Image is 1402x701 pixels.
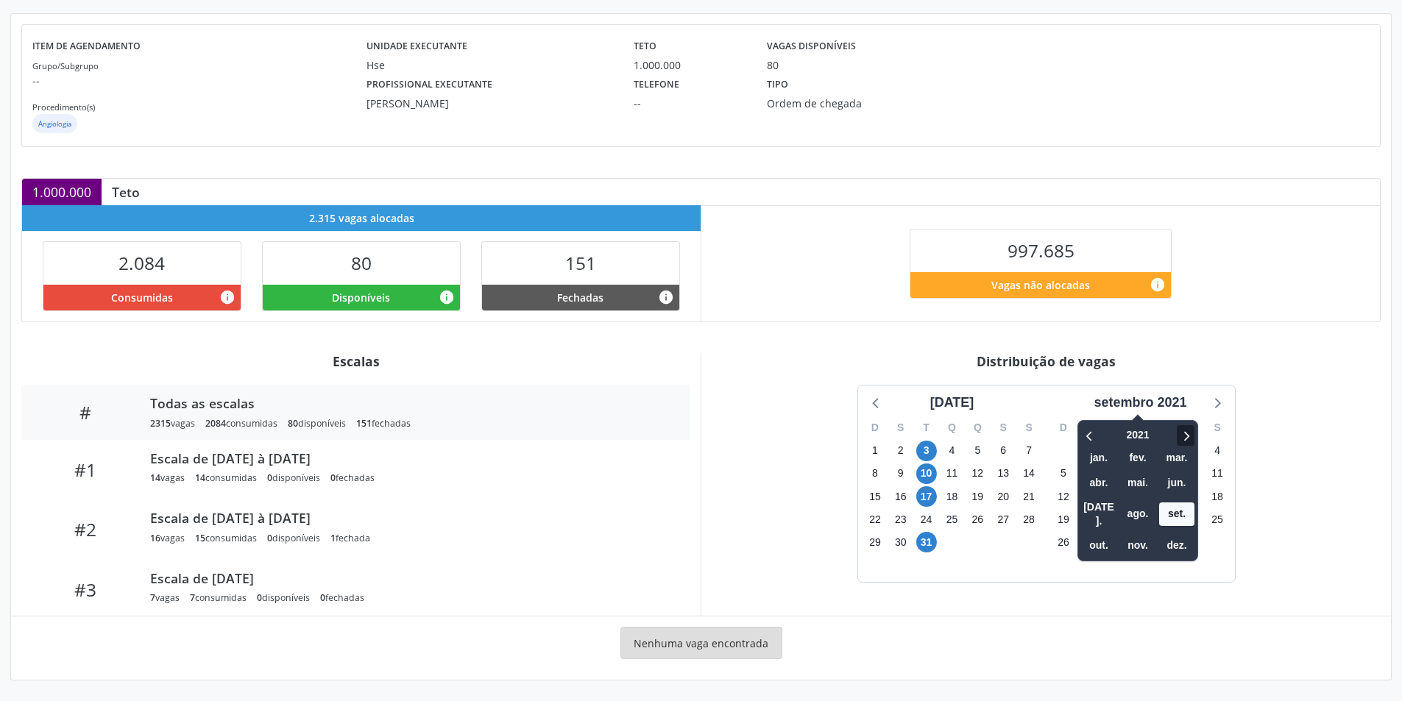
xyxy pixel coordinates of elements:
div: fechada [330,532,370,544]
div: 80 [767,57,779,73]
span: domingo, 29 de agosto de 2021 [865,532,885,552]
span: dezembro 2000 [1159,534,1194,557]
span: Consumidas [111,290,173,305]
span: 151 [565,251,596,275]
span: sábado, 14 de agosto de 2021 [1019,463,1039,484]
div: Escala de [DATE] à [DATE] [150,510,670,526]
span: Fechadas [557,290,603,305]
div: consumidas [195,472,257,484]
div: D [863,416,888,439]
div: vagas [150,532,185,544]
span: abril 2000 [1081,472,1116,494]
span: terça-feira, 31 de agosto de 2021 [916,532,937,552]
div: Teto [102,184,150,200]
label: Teto [634,35,656,58]
span: quinta-feira, 19 de agosto de 2021 [967,486,988,507]
span: janeiro 2000 [1081,446,1116,469]
span: segunda-feira, 9 de agosto de 2021 [891,463,911,484]
span: 14 [195,472,205,484]
span: domingo, 1 de agosto de 2021 [865,441,885,461]
span: sábado, 4 de setembro de 2021 [1207,441,1228,461]
div: 2.315 vagas alocadas [22,205,701,231]
span: sábado, 21 de agosto de 2021 [1019,486,1039,507]
label: Unidade executante [367,35,467,58]
div: T [913,416,939,439]
span: 14 [150,472,160,484]
span: 1 [330,532,336,544]
div: fechadas [320,591,364,604]
div: disponíveis [267,532,320,544]
span: 16 [150,532,160,544]
div: disponíveis [257,591,310,604]
div: vagas [150,591,180,604]
span: março 2000 [1159,446,1194,469]
div: Todas as escalas [150,395,670,411]
span: domingo, 12 de setembro de 2021 [1053,486,1074,507]
span: sábado, 18 de setembro de 2021 [1207,486,1228,507]
label: Profissional executante [367,73,492,96]
i: Vagas alocadas e sem marcações associadas [439,289,455,305]
div: disponíveis [267,472,320,484]
div: vagas [150,472,185,484]
span: terça-feira, 24 de agosto de 2021 [916,509,937,530]
span: sexta-feira, 20 de agosto de 2021 [993,486,1013,507]
span: 0 [330,472,336,484]
div: -- [634,96,746,111]
span: domingo, 22 de agosto de 2021 [865,509,885,530]
span: Disponíveis [332,290,390,305]
span: fevereiro 2000 [1120,446,1155,469]
div: setembro 2021 [1088,393,1192,413]
span: domingo, 26 de setembro de 2021 [1053,532,1074,552]
span: sábado, 7 de agosto de 2021 [1019,441,1039,461]
span: 7 [150,591,155,604]
p: -- [32,73,367,88]
span: junho 2000 [1159,472,1194,494]
span: julho 2000 [1081,496,1116,533]
label: Item de agendamento [32,35,141,58]
div: Hse [367,57,613,73]
div: D [1051,416,1077,439]
span: setembro 2000 [1159,502,1194,525]
div: Distribuição de vagas [712,353,1381,369]
span: sexta-feira, 6 de agosto de 2021 [993,441,1013,461]
span: sexta-feira, 27 de agosto de 2021 [993,509,1013,530]
div: Nenhuma vaga encontrada [620,627,782,659]
span: agosto 2000 [1120,502,1155,525]
div: Escala de [DATE] à [DATE] [150,450,670,466]
div: Q [939,416,965,439]
span: segunda-feira, 2 de agosto de 2021 [891,441,911,461]
span: outubro 2000 [1081,534,1116,557]
span: sábado, 11 de setembro de 2021 [1207,463,1228,484]
div: S [1016,416,1042,439]
div: S [991,416,1016,439]
label: Vagas disponíveis [767,35,856,58]
span: segunda-feira, 23 de agosto de 2021 [891,509,911,530]
span: 997.685 [1008,238,1074,263]
span: quinta-feira, 12 de agosto de 2021 [967,463,988,484]
span: segunda-feira, 16 de agosto de 2021 [891,486,911,507]
span: 0 [257,591,262,604]
span: domingo, 5 de setembro de 2021 [1053,463,1074,484]
span: quarta-feira, 11 de agosto de 2021 [941,463,962,484]
span: terça-feira, 17 de agosto de 2021 [916,486,937,507]
span: 2315 [150,417,171,430]
span: 2.084 [118,251,165,275]
span: 80 [288,417,298,430]
div: S [1076,416,1102,439]
div: fechadas [356,417,411,430]
div: Q [965,416,991,439]
small: Angiologia [38,119,71,129]
span: 0 [267,472,272,484]
span: quinta-feira, 26 de agosto de 2021 [967,509,988,530]
span: domingo, 15 de agosto de 2021 [865,486,885,507]
span: 2084 [205,417,226,430]
span: quarta-feira, 4 de agosto de 2021 [941,441,962,461]
div: 1.000.000 [22,179,102,205]
div: #1 [32,459,140,480]
div: [DATE] [924,393,980,413]
div: vagas [150,417,195,430]
span: sexta-feira, 13 de agosto de 2021 [993,463,1013,484]
div: 1.000.000 [634,57,746,73]
span: 0 [267,532,272,544]
i: Quantidade de vagas restantes do teto de vagas [1150,277,1166,293]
